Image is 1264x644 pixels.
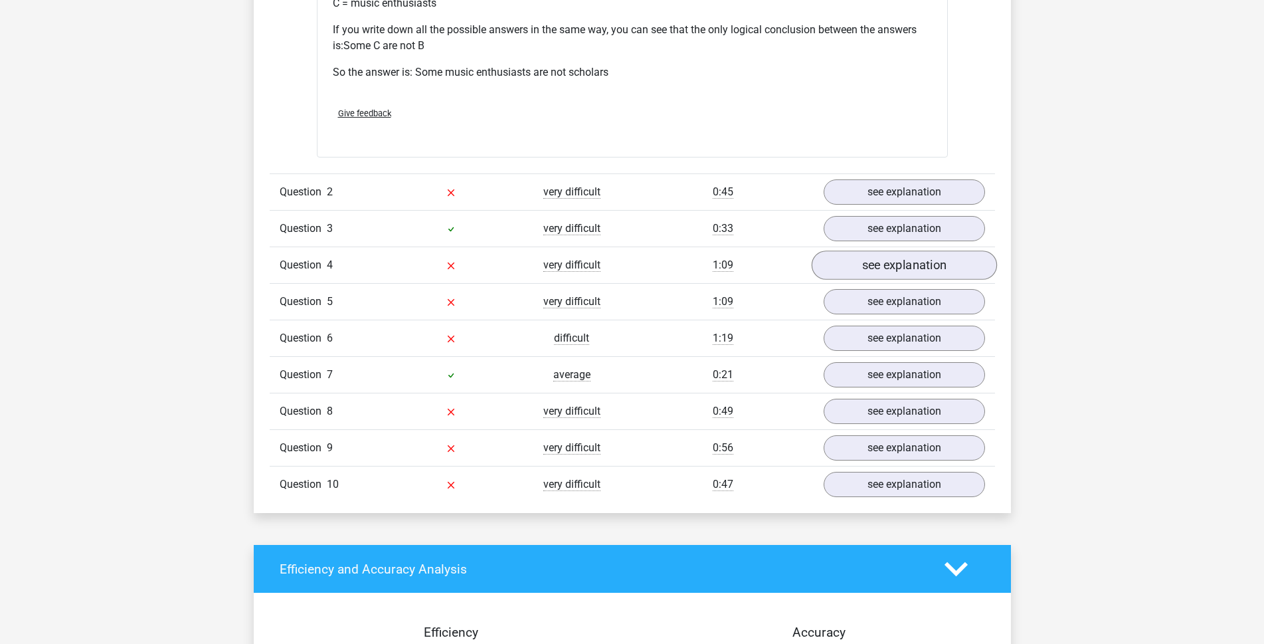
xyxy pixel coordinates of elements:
a: see explanation [824,435,985,461]
h4: Efficiency and Accuracy Analysis [280,562,925,577]
span: 0:47 [713,478,733,491]
span: Question [280,477,327,492]
h4: Efficiency [280,625,622,640]
span: very difficult [543,405,600,418]
span: very difficult [543,441,600,455]
span: 7 [327,368,333,381]
a: see explanation [824,326,985,351]
h4: Accuracy [648,625,990,640]
span: 6 [327,332,333,344]
span: 0:21 [713,368,733,381]
span: very difficult [543,259,600,272]
span: Question [280,403,327,419]
span: 0:45 [713,185,733,199]
span: 0:33 [713,222,733,235]
span: 3 [327,222,333,235]
a: see explanation [824,289,985,314]
span: 1:09 [713,295,733,308]
a: see explanation [824,179,985,205]
span: difficult [554,332,589,345]
span: Question [280,184,327,200]
a: see explanation [811,251,996,280]
span: 8 [327,405,333,417]
p: So the answer is: Some music enthusiasts are not scholars [333,64,932,80]
span: very difficult [543,295,600,308]
p: If you write down all the possible answers in the same way, you can see that the only logical con... [333,22,932,54]
span: 2 [327,185,333,198]
a: see explanation [824,216,985,241]
span: average [553,368,590,381]
a: see explanation [824,399,985,424]
span: 4 [327,259,333,271]
span: Question [280,294,327,310]
span: 5 [327,295,333,308]
span: 10 [327,478,339,490]
span: Question [280,330,327,346]
span: 0:49 [713,405,733,418]
span: 1:09 [713,259,733,272]
span: Question [280,367,327,383]
span: Question [280,257,327,273]
span: Question [280,440,327,456]
a: see explanation [824,472,985,497]
span: 9 [327,441,333,454]
span: very difficult [543,185,600,199]
span: very difficult [543,222,600,235]
span: 1:19 [713,332,733,345]
span: 0:56 [713,441,733,455]
span: Give feedback [338,108,391,118]
a: see explanation [824,362,985,387]
span: Question [280,221,327,237]
span: very difficult [543,478,600,491]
